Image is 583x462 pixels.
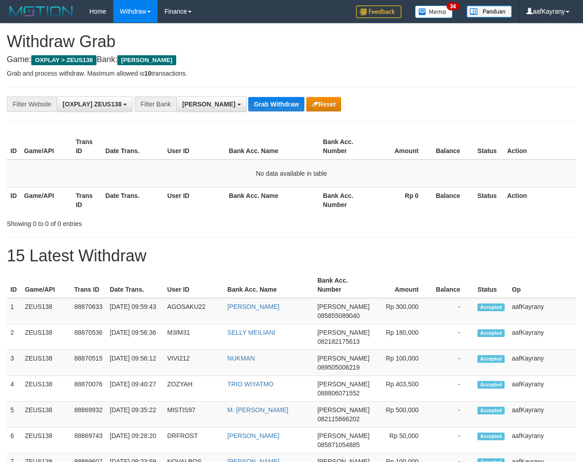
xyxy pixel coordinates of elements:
span: [PERSON_NAME] [182,101,235,108]
td: MISTIS97 [164,402,224,428]
th: Action [503,134,576,159]
td: ZOZYAH [164,376,224,402]
img: MOTION_logo.png [7,5,76,18]
td: [DATE] 09:35:22 [106,402,164,428]
td: [DATE] 09:28:20 [106,428,164,453]
td: - [432,350,474,376]
th: Date Trans. [102,187,164,213]
th: User ID [164,272,224,298]
th: Rp 0 [371,187,432,213]
td: 88870076 [71,376,106,402]
td: 2 [7,324,21,350]
td: M3IM31 [164,324,224,350]
th: Balance [432,272,474,298]
th: Trans ID [72,187,101,213]
a: [PERSON_NAME] [227,303,279,310]
span: [PERSON_NAME] [117,55,176,65]
td: Rp 180,000 [373,324,432,350]
td: [DATE] 09:56:36 [106,324,164,350]
th: Amount [371,134,432,159]
h1: Withdraw Grab [7,33,576,51]
div: Showing 0 to 0 of 0 entries [7,216,236,228]
th: Balance [432,187,474,213]
td: ZEUS138 [21,376,71,402]
strong: 10 [144,70,151,77]
span: Accepted [477,355,505,363]
span: Copy 088806071552 to clipboard [318,390,360,397]
th: Op [508,272,576,298]
td: [DATE] 09:56:12 [106,350,164,376]
td: 88870633 [71,298,106,324]
span: Accepted [477,433,505,440]
th: User ID [164,187,225,213]
th: Date Trans. [102,134,164,159]
th: Amount [373,272,432,298]
th: Bank Acc. Number [319,187,371,213]
td: aafKayrany [508,350,576,376]
span: [PERSON_NAME] [318,303,370,310]
span: [PERSON_NAME] [318,406,370,414]
span: [PERSON_NAME] [318,432,370,439]
td: ZEUS138 [21,402,71,428]
a: [PERSON_NAME] [227,432,279,439]
td: Rp 500,000 [373,402,432,428]
div: Filter Bank [135,96,176,112]
button: [PERSON_NAME] [176,96,246,112]
th: Status [474,187,504,213]
th: User ID [164,134,225,159]
td: 1 [7,298,21,324]
td: 3 [7,350,21,376]
td: - [432,298,474,324]
th: Game/API [20,187,72,213]
td: 88869743 [71,428,106,453]
td: Rp 403,500 [373,376,432,402]
td: AGOSAKU22 [164,298,224,324]
td: aafKayrany [508,428,576,453]
span: 34 [447,2,459,10]
th: Balance [432,134,474,159]
th: Game/API [20,134,72,159]
th: Status [474,134,504,159]
button: Grab Withdraw [248,97,304,111]
a: SELLY MEILIANI [227,329,275,336]
span: [PERSON_NAME] [318,380,370,388]
td: aafKayrany [508,376,576,402]
td: aafKayrany [508,402,576,428]
a: TRIO WIYATMO [227,380,274,388]
th: Bank Acc. Name [224,272,314,298]
td: ZEUS138 [21,324,71,350]
span: Accepted [477,381,505,389]
th: Status [474,272,508,298]
span: Accepted [477,303,505,311]
h1: 15 Latest Withdraw [7,247,576,265]
span: Accepted [477,407,505,414]
td: ZEUS138 [21,298,71,324]
td: 88870515 [71,350,106,376]
img: Button%20Memo.svg [415,5,453,18]
img: Feedback.jpg [356,5,401,18]
span: OXPLAY > ZEUS138 [31,55,96,65]
a: M. [PERSON_NAME] [227,406,289,414]
td: Rp 300,000 [373,298,432,324]
td: - [432,428,474,453]
button: [OXPLAY] ZEUS138 [57,96,133,112]
td: ZEUS138 [21,428,71,453]
span: Copy 085871054885 to clipboard [318,441,360,448]
th: Date Trans. [106,272,164,298]
td: aafKayrany [508,298,576,324]
span: Accepted [477,329,505,337]
span: [PERSON_NAME] [318,329,370,336]
td: ZEUS138 [21,350,71,376]
span: Copy 085855089040 to clipboard [318,312,360,319]
h4: Game: Bank: [7,55,576,64]
td: [DATE] 09:59:43 [106,298,164,324]
td: DRFROST [164,428,224,453]
th: Bank Acc. Name [225,187,319,213]
span: Copy 082115866202 to clipboard [318,415,360,423]
td: [DATE] 09:40:27 [106,376,164,402]
td: - [432,402,474,428]
th: ID [7,272,21,298]
td: - [432,376,474,402]
span: Copy 089505006219 to clipboard [318,364,360,371]
th: ID [7,134,20,159]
